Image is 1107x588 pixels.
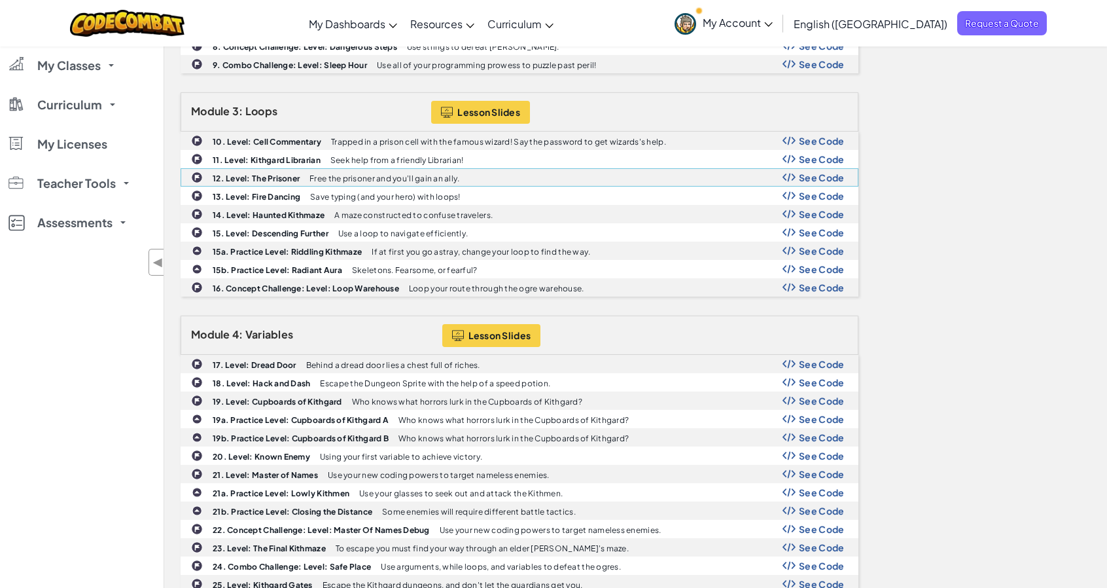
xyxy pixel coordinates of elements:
img: Show Code Logo [782,506,796,515]
span: See Code [799,542,845,553]
span: Assessments [37,217,113,229]
img: Show Code Logo [782,451,796,460]
span: See Code [799,227,845,238]
a: 23. Level: The Final Kithmaze To escape you must find your way through an elder [PERSON_NAME]'s m... [181,538,858,557]
a: 19. Level: Cupboards of Kithgard Who knows what horrors lurk in the Cupboards of Kithgard? Show C... [181,392,858,410]
p: Some enemies will require different battle tactics. [382,507,576,516]
span: See Code [799,450,845,461]
p: Free the prisoner and you'll gain an ally. [309,174,459,183]
span: See Code [799,414,845,424]
span: See Code [799,59,845,69]
span: Module [191,327,230,341]
a: 21b. Practice Level: Closing the Distance Some enemies will require different battle tactics. Sho... [181,502,858,520]
p: Use strings to defeat [PERSON_NAME]. [407,43,559,51]
img: IconChallengeLevel.svg [191,58,203,70]
span: Teacher Tools [37,177,116,189]
a: 12. Level: The Prisoner Free the prisoner and you'll gain an ally. Show Code Logo See Code [181,168,858,187]
p: Use your new coding powers to target nameless enemies. [440,526,661,534]
img: Show Code Logo [782,414,796,424]
span: See Code [799,41,845,51]
img: Show Code Logo [782,173,796,182]
b: 10. Level: Cell Commentary [213,137,321,147]
img: CodeCombat logo [70,10,184,37]
img: Show Code Logo [782,561,796,570]
a: 14. Level: Haunted Kithmaze A maze constructed to confuse travelers. Show Code Logo See Code [181,205,858,223]
img: IconChallengeLevel.svg [191,153,203,165]
img: Show Code Logo [782,488,796,497]
a: 11. Level: Kithgard Librarian Seek help from a friendly Librarian! Show Code Logo See Code [181,150,858,168]
img: Show Code Logo [782,359,796,369]
span: See Code [799,282,845,293]
img: Show Code Logo [782,228,796,237]
span: See Code [799,359,845,369]
button: Lesson Slides [442,324,541,347]
a: 24. Combo Challenge: Level: Safe Place Use arguments, while loops, and variables to defeat the og... [181,557,858,575]
b: 21a. Practice Level: Lowly Kithmen [213,488,349,498]
b: 15b. Practice Level: Radiant Aura [213,265,342,275]
span: 3: [232,104,243,118]
a: 16. Concept Challenge: Level: Loop Warehouse Loop your route through the ogre warehouse. Show Cod... [181,278,858,297]
b: 17. Level: Dread Door [213,360,296,370]
img: IconChallengeLevel.svg [191,208,203,220]
a: 13. Level: Fire Dancing Save typing (and your hero) with loops! Show Code Logo See Code [181,187,858,205]
span: See Code [799,191,845,201]
img: IconPracticeLevel.svg [192,246,202,256]
span: See Code [799,524,845,534]
img: IconChallengeLevel.svg [191,135,203,147]
img: IconPracticeLevel.svg [192,487,202,498]
p: To escape you must find your way through an elder [PERSON_NAME]'s maze. [336,544,629,553]
img: Show Code Logo [782,283,796,292]
b: 15a. Practice Level: Riddling Kithmaze [213,247,362,257]
a: My Account [668,3,779,44]
img: Show Code Logo [782,155,796,164]
img: IconChallengeLevel.svg [191,227,203,238]
a: My Dashboards [302,6,404,41]
span: See Code [799,487,845,498]
span: Variables [245,327,293,341]
span: See Code [799,395,845,406]
img: Show Code Logo [782,433,796,442]
p: A maze constructed to confuse travelers. [334,211,493,219]
a: 19b. Practice Level: Cupboards of Kithgard B Who knows what horrors lurk in the Cupboards of Kith... [181,428,858,447]
p: Use your glasses to seek out and attack the Kithmen. [359,489,563,498]
a: Curriculum [481,6,560,41]
span: ◀ [152,253,164,272]
img: avatar [675,13,696,35]
b: 16. Concept Challenge: Level: Loop Warehouse [213,284,399,293]
span: English ([GEOGRAPHIC_DATA]) [794,17,947,31]
img: IconChallengeLevel.svg [191,450,203,462]
img: IconChallengeLevel.svg [191,523,203,535]
img: Show Code Logo [782,210,796,219]
a: Request a Quote [957,11,1047,35]
a: 18. Level: Hack and Dash Escape the Dungeon Sprite with the help of a speed potion. Show Code Log... [181,373,858,392]
a: 17. Level: Dread Door Behind a dread door lies a chest full of riches. Show Code Logo See Code [181,355,858,373]
p: Use all of your programming prowess to puzzle past peril! [377,61,596,69]
b: 21b. Practice Level: Closing the Distance [213,507,372,517]
p: Seek help from a friendly Librarian! [330,156,464,164]
button: Lesson Slides [431,101,530,124]
img: Show Code Logo [782,524,796,534]
span: Curriculum [487,17,542,31]
b: 12. Level: The Prisoner [213,174,300,183]
p: Trapped in a prison cell with the famous wizard! Say the password to get wizards's help. [331,138,666,146]
span: See Code [799,469,845,479]
img: Show Code Logo [782,543,796,552]
a: 19a. Practice Level: Cupboards of Kithgard A Who knows what horrors lurk in the Cupboards of Kith... [181,410,858,428]
img: IconChallengeLevel.svg [191,172,203,183]
b: 19. Level: Cupboards of Kithgard [213,397,342,407]
b: 22. Concept Challenge: Level: Master Of Names Debug [213,525,430,535]
b: 23. Level: The Final Kithmaze [213,543,326,553]
span: 4: [232,327,243,341]
a: 15b. Practice Level: Radiant Aura Skeletons. Fearsome, or fearful? Show Code Logo See Code [181,260,858,278]
a: 15. Level: Descending Further Use a loop to navigate efficiently. Show Code Logo See Code [181,223,858,242]
span: My Dashboards [309,17,385,31]
img: Show Code Logo [782,191,796,200]
p: Who knows what horrors lurk in the Cupboards of Kithgard? [352,397,582,406]
p: Skeletons. Fearsome, or fearful? [352,266,478,274]
img: IconChallengeLevel.svg [191,377,203,388]
span: See Code [799,172,845,183]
